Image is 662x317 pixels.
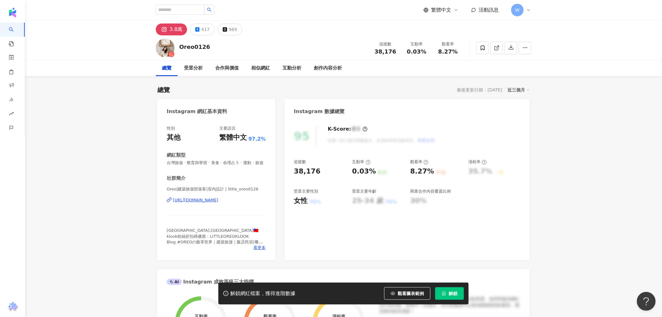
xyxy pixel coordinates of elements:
[167,108,227,115] div: Instagram 網紅基本資料
[167,175,186,182] div: 社群簡介
[215,65,239,72] div: 合作與價值
[248,136,266,143] span: 97.2%
[156,23,187,35] button: 3.8萬
[167,279,182,285] div: AI
[230,290,295,297] div: 解鎖網紅檔案，獲得進階數據
[398,291,424,296] span: 觀看圖表範例
[167,126,175,131] div: 性別
[7,302,19,312] img: chrome extension
[156,39,175,57] img: KOL Avatar
[508,86,530,94] div: 近三個月
[190,23,215,35] button: 417
[9,23,21,47] a: search
[254,245,266,251] span: 看更多
[328,126,368,133] div: K-Score :
[9,107,14,122] span: rise
[410,167,434,176] div: 8.27%
[294,196,308,206] div: 女性
[468,159,487,165] div: 漲粉率
[167,228,263,256] span: [GEOGRAPHIC_DATA],[GEOGRAPHIC_DATA]🇹🇼 klook粉絲折扣碼優惠：LITTLEOREOKLOOK Blog #OREOの藝享世界｜建築旅遊｜飯店民宿|餐廳美食...
[442,291,446,296] span: lock
[201,25,210,34] div: 417
[167,197,266,203] a: [URL][DOMAIN_NAME]
[374,48,396,55] span: 38,176
[218,23,242,35] button: 989
[184,65,203,72] div: 受眾分析
[436,41,460,47] div: 觀看率
[379,296,520,314] div: 該網紅的互動率和漲粉率都不錯，唯獨觀看率比較普通，為同等級的網紅的中低等級，效果不一定會好，但仍然建議可以發包開箱類型的案型，應該會比較有成效！
[438,49,458,55] span: 8.27%
[207,8,211,12] span: search
[167,186,266,192] span: Oreo|建築旅遊部落客|室內設計 | little_oreo0126
[374,41,397,47] div: 追蹤數
[457,87,502,92] div: 最後更新日期：[DATE]
[352,189,376,194] div: 受眾主要年齡
[283,65,301,72] div: 互動分析
[170,25,182,34] div: 3.8萬
[179,43,210,51] div: Oreo0126
[407,49,426,55] span: 0.03%
[157,86,170,94] div: 總覽
[435,287,464,300] button: 解鎖
[431,7,451,13] span: 繁體中文
[294,108,345,115] div: Instagram 數據總覽
[410,159,429,165] div: 觀看率
[294,159,306,165] div: 追蹤數
[251,65,270,72] div: 相似網紅
[410,189,451,194] div: 商業合作內容覆蓋比例
[219,133,247,143] div: 繁體中文
[167,133,181,143] div: 其他
[167,152,186,158] div: 網紅類型
[515,7,520,13] span: W
[167,160,266,166] span: 台灣旅遊 · 教育與學習 · 美食 · 命理占卜 · 運動 · 旅遊
[173,197,218,203] div: [URL][DOMAIN_NAME]
[405,41,429,47] div: 互動率
[384,287,430,300] button: 觀看圖表範例
[449,291,457,296] span: 解鎖
[294,167,321,176] div: 38,176
[294,189,318,194] div: 受眾主要性別
[162,65,171,72] div: 總覽
[352,167,376,176] div: 0.03%
[314,65,342,72] div: 創作內容分析
[8,8,18,18] img: logo icon
[219,126,236,131] div: 主要語言
[352,159,370,165] div: 互動率
[229,25,237,34] div: 989
[479,7,499,13] span: 活動訊息
[167,278,254,285] div: Instagram 成效等級三大指標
